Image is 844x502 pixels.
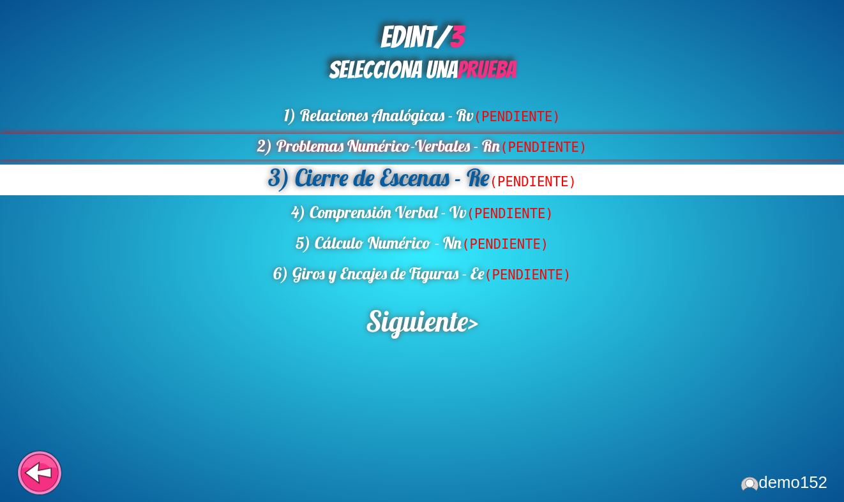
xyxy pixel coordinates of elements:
[457,57,516,83] span: PRUEBA
[474,109,561,124] span: (PENDIENTE)
[381,21,464,54] b: EDINT/
[467,206,554,221] span: (PENDIENTE)
[450,21,464,54] span: 3
[462,237,548,252] span: (PENDIENTE)
[484,267,571,283] span: (PENDIENTE)
[500,140,587,155] span: (PENDIENTE)
[366,304,468,339] span: Siguiente
[741,473,827,492] div: demo152
[17,450,59,492] div: Volver al paso anterior
[329,57,516,83] span: SELECCIONA UNA
[490,174,576,189] span: (PENDIENTE)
